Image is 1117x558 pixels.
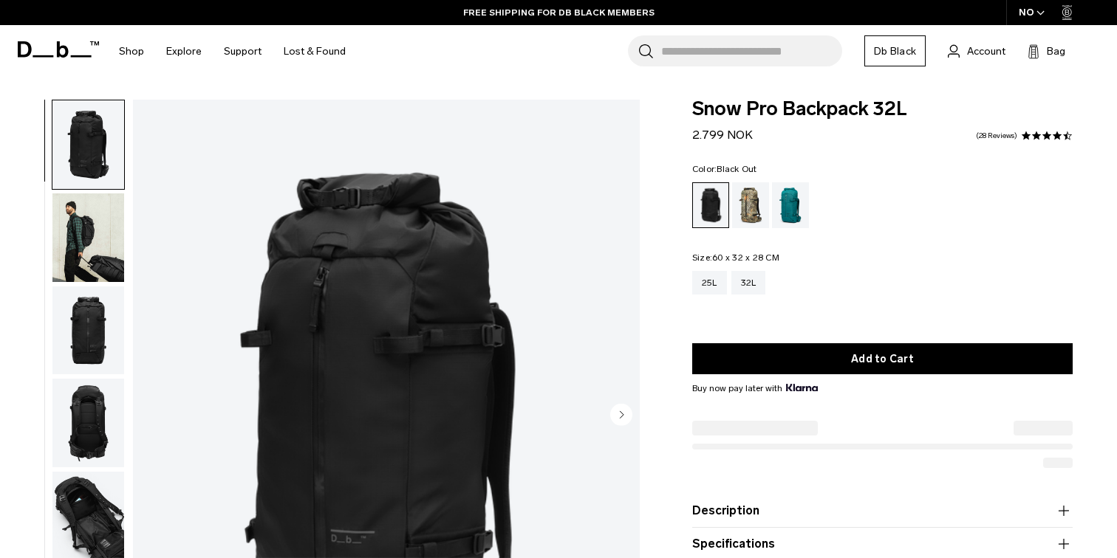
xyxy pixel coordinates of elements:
legend: Color: [692,165,757,173]
button: Snow Pro Backpack 32L Black Out [52,378,125,468]
span: Bag [1047,44,1065,59]
span: Snow Pro Backpack 32L [692,100,1073,119]
button: Next slide [610,403,632,428]
span: Account [967,44,1005,59]
legend: Size: [692,253,779,262]
button: Description [692,502,1073,520]
img: {"height" => 20, "alt" => "Klarna"} [786,384,818,391]
a: 32L [731,271,766,294]
a: Account [948,42,1005,60]
a: 25L [692,271,727,294]
span: 2.799 NOK [692,128,753,142]
span: Buy now pay later with [692,382,818,395]
a: FREE SHIPPING FOR DB BLACK MEMBERS [463,6,655,19]
a: Db x Beyond Medals [732,182,769,228]
a: Db Black [864,35,926,66]
a: 28 reviews [976,132,1017,139]
nav: Main Navigation [108,25,357,77]
img: Snow Pro Backpack 32L Black Out [52,379,124,467]
img: Snow Pro Backpack 32L Black Out [52,193,124,282]
button: Snow Pro Backpack 32L Black Out [52,193,125,283]
a: Black Out [692,182,729,228]
span: 60 x 32 x 28 CM [712,252,779,263]
a: Lost & Found [284,25,346,77]
button: Snow Pro Backpack 32L Black Out [52,286,125,376]
a: Explore [166,25,202,77]
button: Bag [1028,42,1065,60]
img: Snow Pro Backpack 32L Black Out [52,100,124,189]
button: Snow Pro Backpack 32L Black Out [52,100,125,190]
img: Snow Pro Backpack 32L Black Out [52,286,124,375]
a: Midnight Teal [772,182,809,228]
a: Support [224,25,262,77]
button: Add to Cart [692,343,1073,374]
button: Specifications [692,535,1073,553]
span: Black Out [717,164,756,174]
a: Shop [119,25,144,77]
